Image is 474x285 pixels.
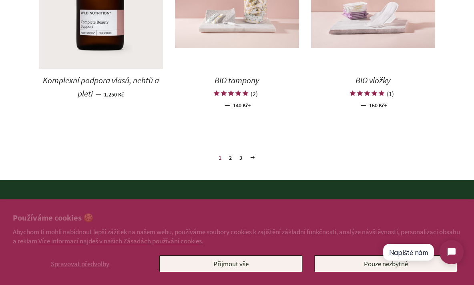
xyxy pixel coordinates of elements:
[251,90,258,98] div: (2)
[51,259,109,268] span: Spravovat předvolby
[355,75,390,86] span: BIO vložky
[314,255,457,272] button: Pouze nezbytné
[236,152,245,164] a: 3
[361,100,366,109] span: —
[311,69,435,115] a: BIO vložky (1) — 160 Kč
[215,152,225,164] span: 1
[39,69,163,106] a: Komplexní podpora vlasů, nehtů a pleti — 1.250 Kč
[215,75,259,86] span: BIO tampony
[387,90,394,98] div: (1)
[13,227,461,245] p: Abychom ti mohli nabídnout lepší zážitek na našem webu, používáme soubory cookies k zajištění zák...
[369,102,387,109] span: 160 Kč
[376,233,470,271] iframe: Tidio Chat
[226,152,235,164] a: 2
[104,91,124,98] span: 1.250 Kč
[38,237,203,245] a: Více informací najdeš v našich Zásadách používání cookies.
[96,90,101,98] span: —
[43,75,159,99] span: Komplexní podpora vlasů, nehtů a pleti
[13,255,147,272] button: Spravovat předvolby
[225,100,230,109] span: —
[233,102,251,109] span: 140 Kč
[13,212,461,224] h2: Používáme cookies 🍪
[159,255,302,272] button: Přijmout vše
[175,69,299,115] a: BIO tampony (2) — 140 Kč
